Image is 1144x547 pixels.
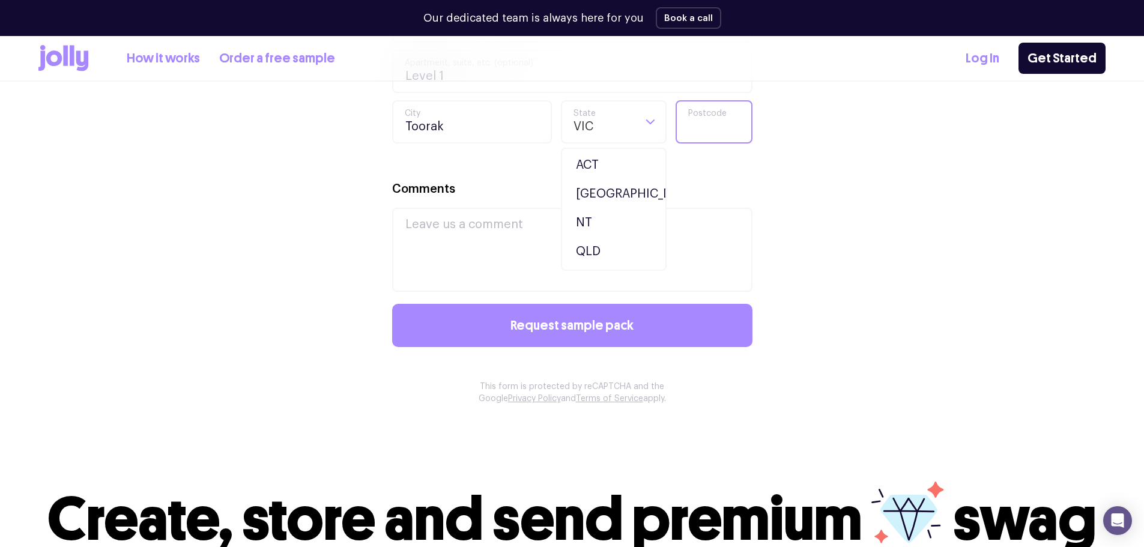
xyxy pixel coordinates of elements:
p: Our dedicated team is always here for you [423,10,644,26]
a: Terms of Service [576,394,643,403]
p: This form is protected by reCAPTCHA and the Google and apply. [457,381,688,405]
span: Request sample pack [510,319,634,332]
input: Search for option [594,101,634,142]
span: VIC [573,101,594,142]
a: Get Started [1018,43,1106,74]
a: Order a free sample [219,49,335,68]
a: Privacy Policy [508,394,561,403]
a: Log In [966,49,999,68]
label: Comments [392,181,455,198]
a: How it works [127,49,200,68]
div: Open Intercom Messenger [1103,506,1132,535]
button: Request sample pack [392,304,752,347]
button: Book a call [656,7,721,29]
div: Search for option [561,100,667,144]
